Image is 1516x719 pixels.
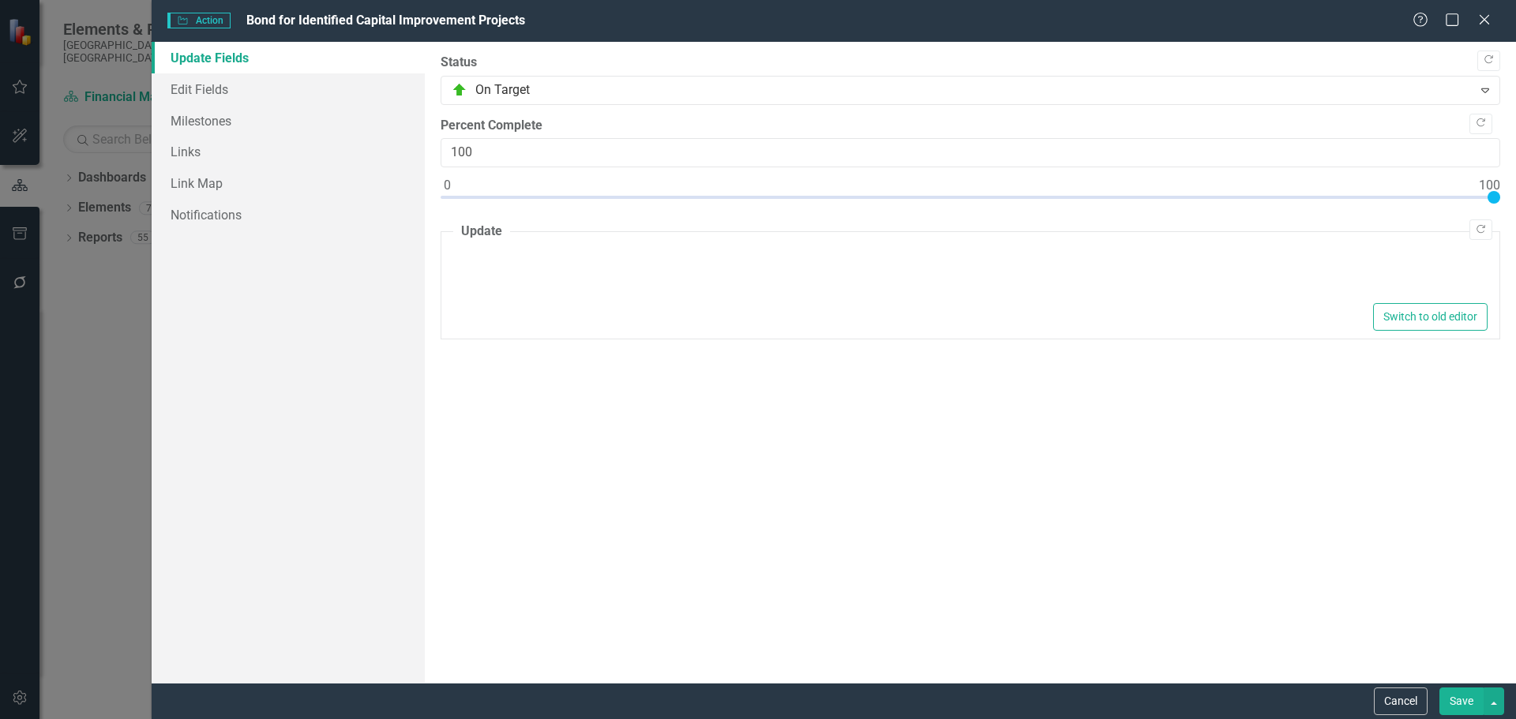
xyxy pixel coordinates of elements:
a: Edit Fields [152,73,425,105]
a: Update Fields [152,42,425,73]
label: Percent Complete [441,117,1500,135]
a: Links [152,136,425,167]
a: Link Map [152,167,425,199]
button: Cancel [1374,687,1428,715]
legend: Update [453,223,510,241]
a: Notifications [152,199,425,230]
span: Bond for Identified Capital Improvement Projects [246,13,525,28]
a: Milestones [152,105,425,137]
button: Switch to old editor [1373,303,1488,331]
button: Save [1439,687,1484,715]
span: Action [167,13,231,28]
label: Status [441,54,1500,72]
